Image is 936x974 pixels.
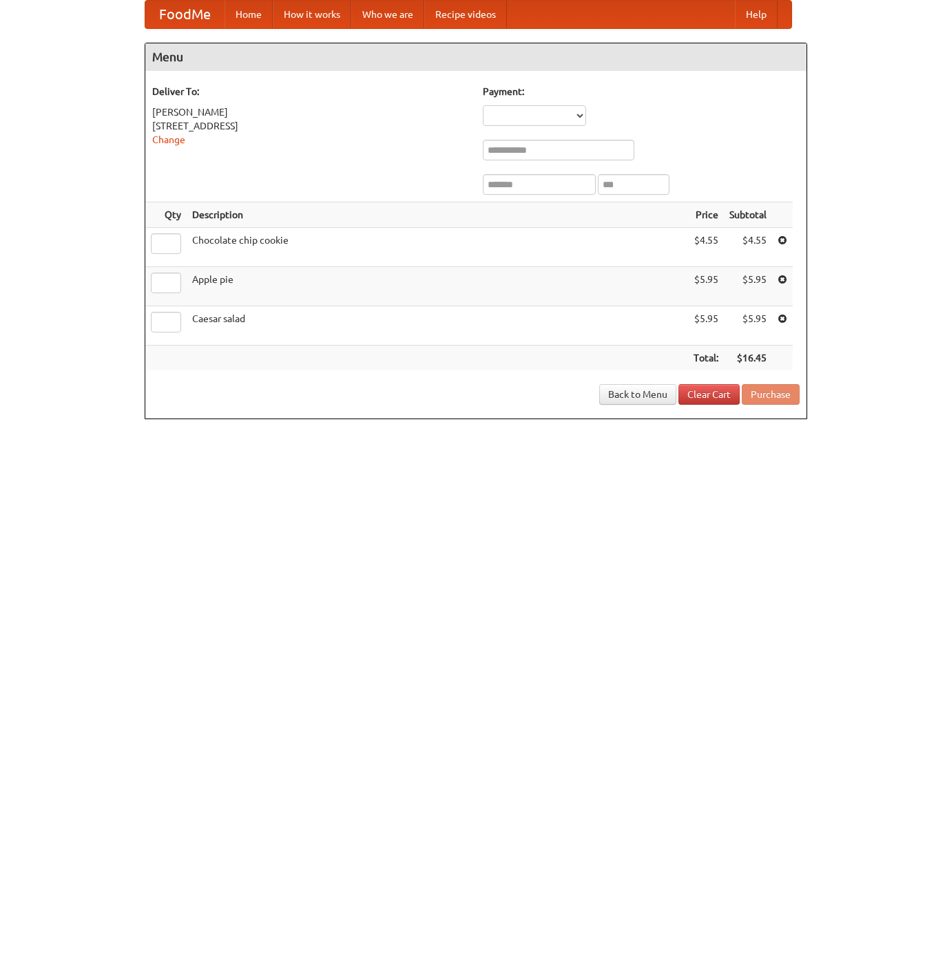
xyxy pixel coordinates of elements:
[145,43,807,71] h4: Menu
[187,228,688,267] td: Chocolate chip cookie
[187,306,688,346] td: Caesar salad
[688,306,724,346] td: $5.95
[152,134,185,145] a: Change
[735,1,778,28] a: Help
[152,119,469,133] div: [STREET_ADDRESS]
[152,105,469,119] div: [PERSON_NAME]
[742,384,800,405] button: Purchase
[187,202,688,228] th: Description
[351,1,424,28] a: Who we are
[273,1,351,28] a: How it works
[724,306,772,346] td: $5.95
[145,1,225,28] a: FoodMe
[724,228,772,267] td: $4.55
[688,267,724,306] td: $5.95
[145,202,187,228] th: Qty
[724,202,772,228] th: Subtotal
[724,346,772,371] th: $16.45
[225,1,273,28] a: Home
[483,85,800,98] h5: Payment:
[187,267,688,306] td: Apple pie
[152,85,469,98] h5: Deliver To:
[688,228,724,267] td: $4.55
[678,384,740,405] a: Clear Cart
[424,1,507,28] a: Recipe videos
[599,384,676,405] a: Back to Menu
[724,267,772,306] td: $5.95
[688,346,724,371] th: Total:
[688,202,724,228] th: Price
